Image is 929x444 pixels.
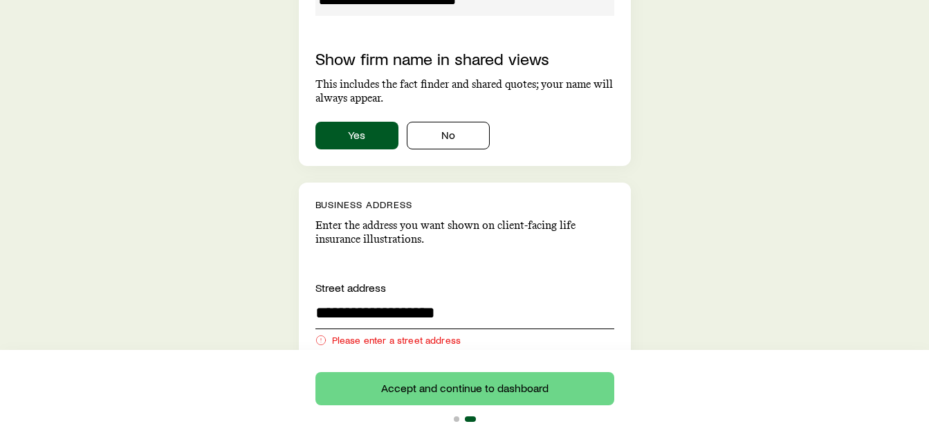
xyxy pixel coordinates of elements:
[407,122,490,149] button: No
[315,199,614,210] p: Business address
[315,122,614,149] div: showAgencyNameInSharedViews
[315,372,614,405] button: Accept and continue to dashboard
[315,48,549,68] label: Show firm name in shared views
[315,77,614,105] p: This includes the fact finder and shared quotes; your name will always appear.
[315,122,398,149] button: Yes
[315,279,614,296] div: Street address
[315,335,614,346] div: Please enter a street address
[315,219,614,246] p: Enter the address you want shown on client-facing life insurance illustrations.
